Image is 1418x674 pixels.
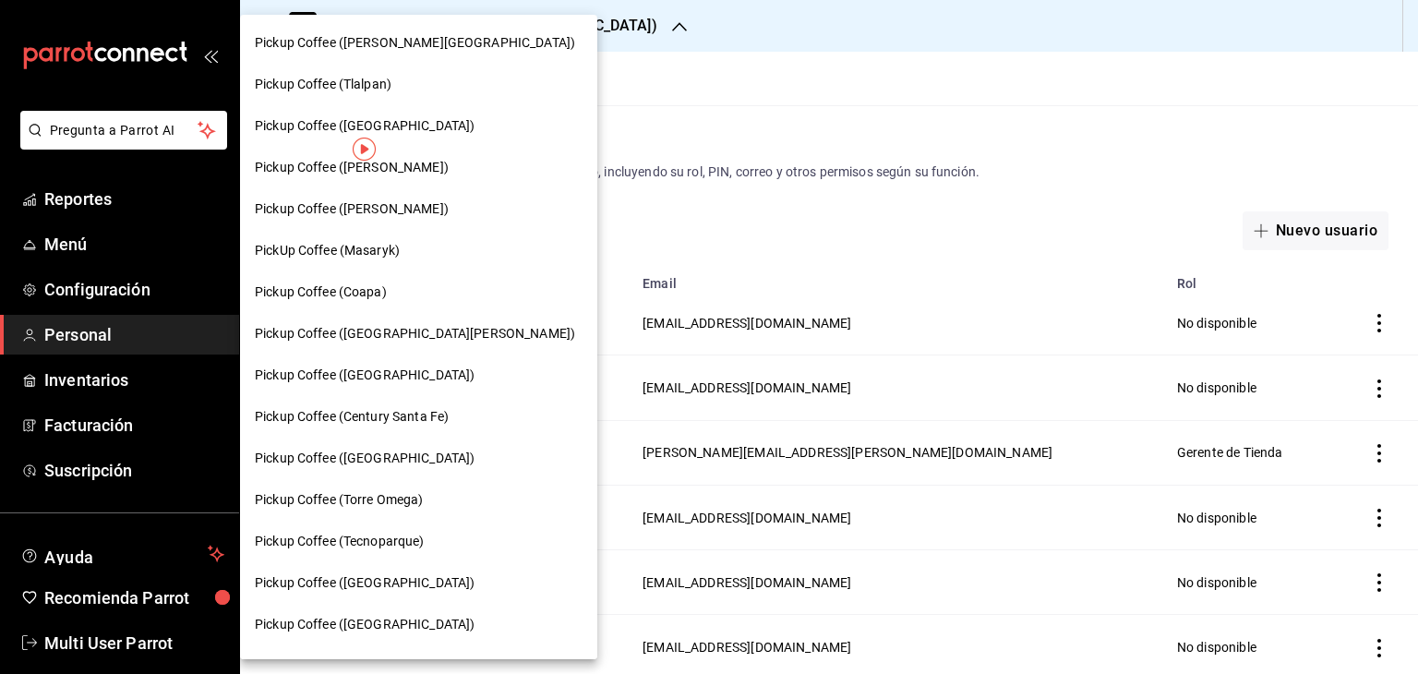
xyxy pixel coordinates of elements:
[255,116,475,136] span: Pickup Coffee ([GEOGRAPHIC_DATA])
[255,283,387,302] span: Pickup Coffee (Coapa)
[255,449,475,468] span: Pickup Coffee ([GEOGRAPHIC_DATA])
[255,366,475,385] span: Pickup Coffee ([GEOGRAPHIC_DATA])
[255,199,449,219] span: Pickup Coffee ([PERSON_NAME])
[240,521,597,562] div: Pickup Coffee (Tecnoparque)
[255,324,575,343] span: Pickup Coffee ([GEOGRAPHIC_DATA][PERSON_NAME])
[240,64,597,105] div: Pickup Coffee (Tlalpan)
[240,396,597,438] div: Pickup Coffee (Century Santa Fe)
[240,105,597,147] div: Pickup Coffee ([GEOGRAPHIC_DATA])
[240,313,597,355] div: Pickup Coffee ([GEOGRAPHIC_DATA][PERSON_NAME])
[240,604,597,645] div: Pickup Coffee ([GEOGRAPHIC_DATA])
[255,407,449,427] span: Pickup Coffee (Century Santa Fe)
[255,33,575,53] span: Pickup Coffee ([PERSON_NAME][GEOGRAPHIC_DATA])
[255,241,400,260] span: PickUp Coffee (Masaryk)
[240,147,597,188] div: Pickup Coffee ([PERSON_NAME])
[240,562,597,604] div: Pickup Coffee ([GEOGRAPHIC_DATA])
[240,188,597,230] div: Pickup Coffee ([PERSON_NAME])
[255,615,475,634] span: Pickup Coffee ([GEOGRAPHIC_DATA])
[255,490,424,510] span: Pickup Coffee (Torre Omega)
[240,479,597,521] div: Pickup Coffee (Torre Omega)
[240,230,597,271] div: PickUp Coffee (Masaryk)
[240,355,597,396] div: Pickup Coffee ([GEOGRAPHIC_DATA])
[255,532,425,551] span: Pickup Coffee (Tecnoparque)
[255,75,391,94] span: Pickup Coffee (Tlalpan)
[240,438,597,479] div: Pickup Coffee ([GEOGRAPHIC_DATA])
[353,138,376,161] img: Tooltip marker
[255,158,449,177] span: Pickup Coffee ([PERSON_NAME])
[240,22,597,64] div: Pickup Coffee ([PERSON_NAME][GEOGRAPHIC_DATA])
[255,573,475,593] span: Pickup Coffee ([GEOGRAPHIC_DATA])
[240,271,597,313] div: Pickup Coffee (Coapa)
